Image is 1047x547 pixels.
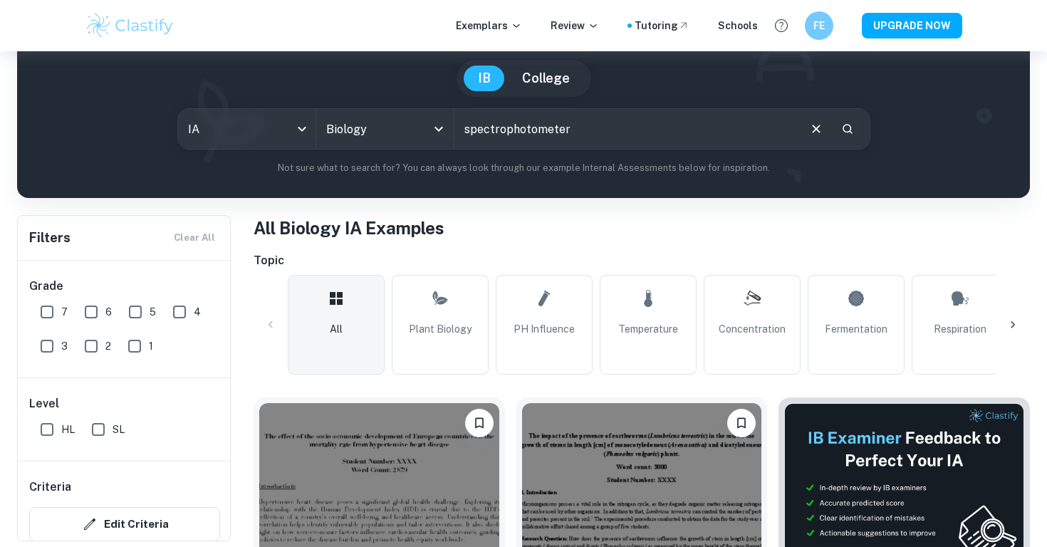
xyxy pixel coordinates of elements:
h6: Grade [29,278,220,295]
p: Exemplars [456,18,522,33]
span: Temperature [618,321,678,337]
h6: FE [811,18,828,33]
span: Concentration [719,321,786,337]
span: 5 [150,304,156,320]
p: Review [551,18,599,33]
button: Bookmark [465,409,494,437]
button: Bookmark [727,409,756,437]
button: UPGRADE NOW [862,13,962,38]
span: 2 [105,338,111,354]
button: FE [805,11,833,40]
button: Open [429,119,449,139]
span: 7 [61,304,68,320]
button: Search [835,117,860,141]
a: Tutoring [635,18,689,33]
h6: Criteria [29,479,71,496]
input: E.g. photosynthesis, coffee and protein, HDI and diabetes... [454,109,797,149]
span: Respiration [934,321,986,337]
span: 6 [105,304,112,320]
p: Not sure what to search for? You can always look through our example Internal Assessments below f... [28,161,1019,175]
span: SL [113,422,125,437]
button: IB [464,66,505,91]
h1: All Biology IA Examples [254,215,1030,241]
span: Plant Biology [409,321,472,337]
span: 4 [194,304,201,320]
button: Help and Feedback [769,14,793,38]
span: HL [61,422,75,437]
img: Clastify logo [85,11,175,40]
h6: Filters [29,228,71,248]
div: IA [178,109,316,149]
a: Schools [718,18,758,33]
h6: Topic [254,252,1030,269]
h6: Level [29,395,220,412]
span: pH Influence [514,321,575,337]
span: 1 [149,338,153,354]
button: College [508,66,584,91]
button: Clear [803,115,830,142]
span: 3 [61,338,68,354]
span: All [330,321,343,337]
span: Fermentation [825,321,887,337]
button: Edit Criteria [29,507,220,541]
